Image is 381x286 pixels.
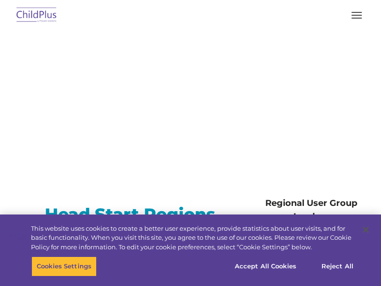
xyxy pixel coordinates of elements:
[14,4,59,27] img: ChildPlus by Procare Solutions
[31,224,354,252] div: This website uses cookies to create a better user experience, provide statistics about user visit...
[17,204,244,225] h2: Head Start Regions
[355,219,376,240] button: Close
[230,256,301,276] button: Accept All Cookies
[258,196,364,223] h4: Regional User Group Leaders
[31,256,97,276] button: Cookies Settings
[308,256,367,276] button: Reject All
